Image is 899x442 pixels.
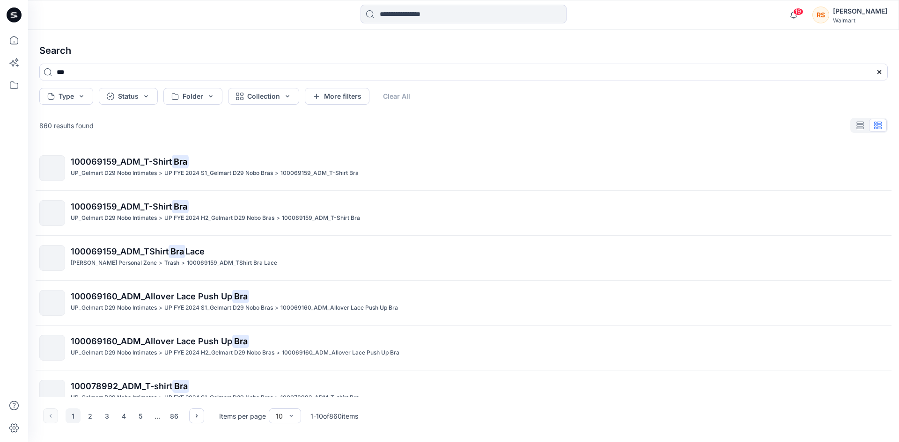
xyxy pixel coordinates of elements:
p: UP_Gelmart D29 Nobo Intimates [71,168,157,178]
button: More filters [305,88,369,105]
p: 100069159_ADM_T-Shirt Bra [282,213,360,223]
p: 1 - 10 of 860 items [310,411,358,421]
p: > [159,213,162,223]
p: > [181,258,185,268]
button: 1 [66,408,81,423]
a: 100069159_ADM_TShirtBraLace[PERSON_NAME] Personal Zone>Trash>100069159_ADM_TShirt Bra Lace [34,239,893,276]
p: > [275,393,279,403]
button: Status [99,88,158,105]
a: 100069159_ADM_T-ShirtBraUP_Gelmart D29 Nobo Intimates>UP FYE 2024 S1_Gelmart D29 Nobo Bras>100069... [34,150,893,187]
div: ... [150,408,165,423]
p: 100069159_ADM_T-Shirt Bra [280,168,359,178]
a: 100069160_ADM_Allover Lace Push UpBraUP_Gelmart D29 Nobo Intimates>UP FYE 2024 S1_Gelmart D29 Nob... [34,284,893,321]
p: 100069159_ADM_TShirt Bra Lace [187,258,277,268]
span: Lace [185,246,205,256]
p: UP FYE 2024 H2_Gelmart D29 Nobo Bras [164,348,274,358]
p: > [275,303,279,313]
p: > [275,168,279,178]
p: UP_Gelmart D29 Nobo Intimates [71,393,157,403]
button: 2 [82,408,97,423]
p: 100078992_ADM_T-shirt Bra [280,393,359,403]
a: 100069160_ADM_Allover Lace Push UpBraUP_Gelmart D29 Nobo Intimates>UP FYE 2024 H2_Gelmart D29 Nob... [34,329,893,366]
p: UP FYE 2024 H2_Gelmart D29 Nobo Bras [164,213,274,223]
p: > [276,213,280,223]
p: 860 results found [39,121,94,130]
span: 100069160_ADM_Allover Lace Push Up [71,291,232,301]
p: Items per page [219,411,266,421]
a: 100078992_ADM_T-shirtBraUP_Gelmart D29 Nobo Intimates>UP FYE 2024 S1_Gelmart D29 Nobo Bras>100078... [34,374,893,411]
button: 86 [167,408,182,423]
mark: Bra [172,155,189,168]
p: > [159,393,162,403]
div: 10 [276,411,283,421]
span: 100069159_ADM_TShirt [71,246,169,256]
button: 5 [133,408,148,423]
span: 100069159_ADM_T-Shirt [71,157,172,167]
p: 100069160_ADM_Allover Lace Push Up Bra [282,348,399,358]
button: 4 [116,408,131,423]
p: UP_Gelmart D29 Nobo Intimates [71,213,157,223]
p: Kelly Evans's Personal Zone [71,258,157,268]
p: UP FYE 2024 S1_Gelmart D29 Nobo Bras [164,168,273,178]
span: 100069160_ADM_Allover Lace Push Up [71,336,232,346]
p: > [159,168,162,178]
div: [PERSON_NAME] [833,6,887,17]
mark: Bra [232,290,249,303]
p: UP_Gelmart D29 Nobo Intimates [71,348,157,358]
mark: Bra [169,245,185,258]
span: 100078992_ADM_T-shirt [71,381,172,391]
p: UP FYE 2024 S1_Gelmart D29 Nobo Bras [164,393,273,403]
div: RS [812,7,829,23]
p: > [159,258,162,268]
p: 100069160_ADM_Allover Lace Push Up Bra [280,303,398,313]
p: > [276,348,280,358]
span: 100069159_ADM_T-Shirt [71,202,172,211]
p: Trash [164,258,179,268]
span: 19 [793,8,803,15]
button: Folder [163,88,222,105]
p: > [159,348,162,358]
button: Type [39,88,93,105]
p: > [159,303,162,313]
button: 3 [99,408,114,423]
mark: Bra [172,200,189,213]
mark: Bra [232,334,249,348]
a: 100069159_ADM_T-ShirtBraUP_Gelmart D29 Nobo Intimates>UP FYE 2024 H2_Gelmart D29 Nobo Bras>100069... [34,195,893,232]
h4: Search [32,37,895,64]
mark: Bra [172,379,189,392]
button: Collection [228,88,299,105]
div: Walmart [833,17,887,24]
p: UP FYE 2024 S1_Gelmart D29 Nobo Bras [164,303,273,313]
p: UP_Gelmart D29 Nobo Intimates [71,303,157,313]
